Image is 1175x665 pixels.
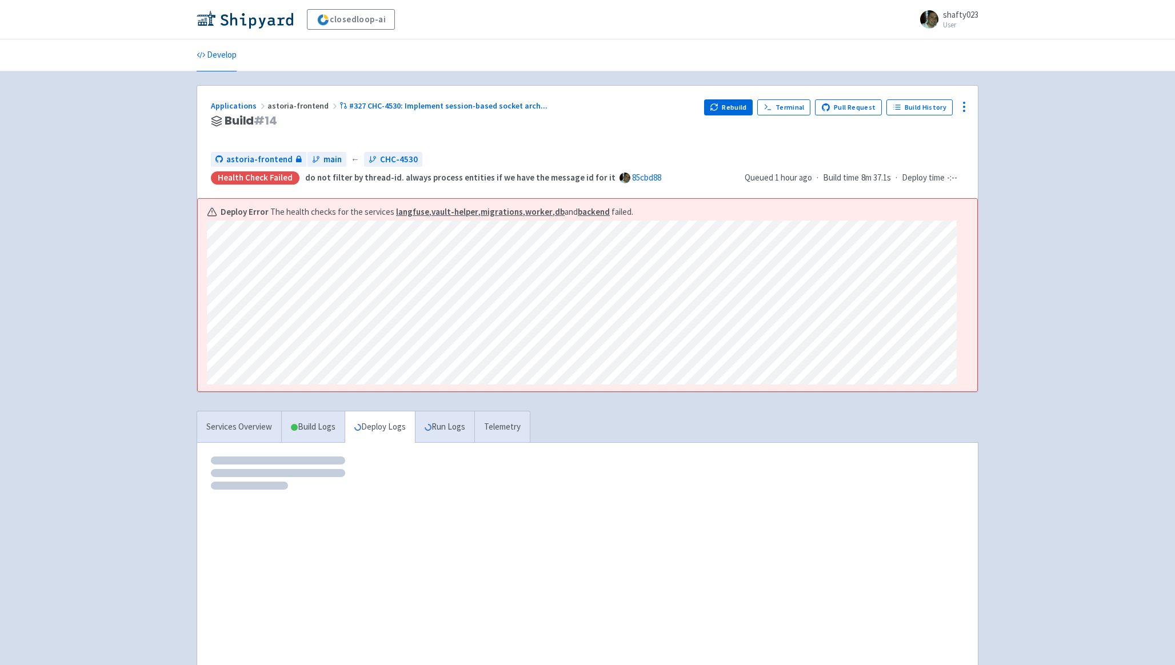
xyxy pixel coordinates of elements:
[745,171,964,185] div: · ·
[823,171,859,185] span: Build time
[943,9,978,20] span: shafty023
[267,101,339,111] span: astoria-frontend
[861,171,891,185] span: 8m 37.1s
[913,10,978,29] a: shafty023 User
[481,206,523,217] a: migrations
[578,206,610,217] a: backend
[197,10,293,29] img: Shipyard logo
[349,101,547,111] span: #327 CHC-4530: Implement session-based socket arch ...
[339,101,549,111] a: #327 CHC-4530: Implement session-based socket arch...
[323,153,342,166] span: main
[211,101,267,111] a: Applications
[380,153,418,166] span: CHC-4530
[886,99,953,115] a: Build History
[221,206,269,219] b: Deploy Error
[226,153,293,166] span: astoria-frontend
[197,411,281,443] a: Services Overview
[307,152,346,167] a: main
[745,172,812,183] span: Queued
[947,171,957,185] span: -:--
[307,9,395,30] a: closedloop-ai
[525,206,553,217] a: worker
[943,21,978,29] small: User
[757,99,810,115] a: Terminal
[364,152,422,167] a: CHC-4530
[415,411,474,443] a: Run Logs
[815,99,882,115] a: Pull Request
[902,171,945,185] span: Deploy time
[431,206,478,217] a: vault-helper
[211,171,299,185] div: Health check failed
[345,411,415,443] a: Deploy Logs
[282,411,345,443] a: Build Logs
[474,411,530,443] a: Telemetry
[632,172,661,183] a: 85cbd88
[775,172,812,183] time: 1 hour ago
[270,206,633,219] span: The health checks for the services , , , , and failed.
[396,206,429,217] a: langfuse
[211,152,306,167] a: astoria-frontend
[704,99,753,115] button: Rebuild
[197,39,237,71] a: Develop
[351,153,359,166] span: ←
[225,114,277,127] span: Build
[305,172,616,183] strong: do not filter by thread-id. always process entities if we have the message id for it
[555,206,565,217] a: db
[254,113,277,129] span: # 14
